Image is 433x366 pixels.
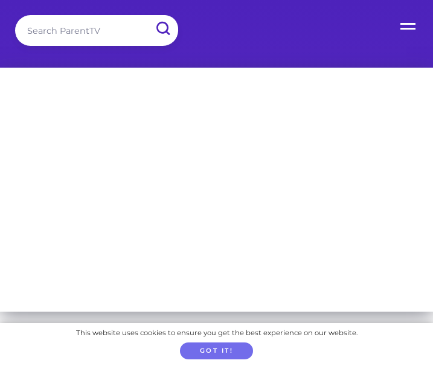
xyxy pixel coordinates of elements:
[180,342,252,360] button: Got it!
[76,327,358,339] div: This website uses cookies to ensure you get the best experience on our website.
[35,92,235,109] p: To see the whole thing, rent or subscribe.
[147,15,178,42] input: Submit
[15,15,178,46] input: Search ParentTV
[8,76,144,94] p: You're watching a free clip.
